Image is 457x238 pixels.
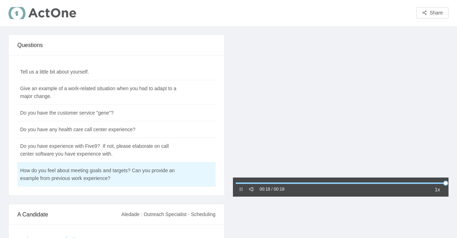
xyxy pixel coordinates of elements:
span: sound [249,187,254,192]
td: Do you have any health care call center experience? [17,121,180,138]
span: 1x [435,186,440,193]
span: pause [239,187,244,192]
div: A Candidate [17,204,121,225]
button: share-altShare [416,7,449,18]
td: Do you have the customer service "gene"? [17,105,180,121]
div: Aledade : Outreach Specialist - Scheduling [121,205,215,224]
span: Share [430,9,443,17]
div: Questions [17,35,216,55]
div: 00:18 / 00:18 [260,186,285,193]
td: Give an example of a work-related situation when you had to adapt to a major change. [17,80,180,105]
img: ActOne [8,5,78,22]
span: share-alt [422,10,427,16]
td: How do you feel about meeting goals and targets? Can you provide an example from previous work ex... [17,162,180,187]
td: Do you have experience with Five9? If not, please elaborate on call center software you have expe... [17,138,180,162]
td: Tell us a little bit about yourself. [17,64,180,80]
